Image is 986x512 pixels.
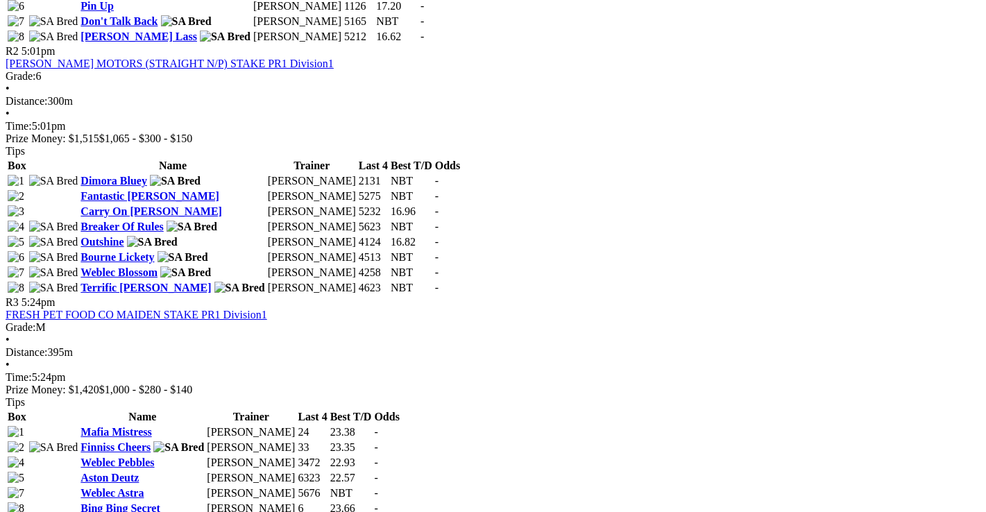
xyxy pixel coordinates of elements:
img: SA Bred [150,175,201,187]
span: $1,065 - $300 - $150 [99,133,193,144]
td: 16.82 [390,235,433,249]
img: 2 [8,441,24,454]
td: 23.38 [330,425,373,439]
td: 3472 [297,456,328,470]
img: SA Bred [29,282,78,294]
img: SA Bred [29,175,78,187]
td: 24 [297,425,328,439]
td: NBT [390,281,433,295]
img: 4 [8,456,24,469]
a: Terrific [PERSON_NAME] [80,282,211,293]
td: [PERSON_NAME] [206,441,296,454]
img: SA Bred [167,221,217,233]
img: SA Bred [29,441,78,454]
div: 5:24pm [6,371,980,384]
span: • [6,359,10,370]
span: - [435,221,439,232]
td: 6323 [297,471,328,485]
a: Weblec Astra [80,487,144,499]
a: Outshine [80,236,124,248]
span: R3 [6,296,19,308]
td: 5676 [297,486,328,500]
img: 6 [8,251,24,264]
img: 1 [8,175,24,187]
a: Dimora Bluey [80,175,147,187]
img: 7 [8,15,24,28]
span: - [435,251,439,263]
img: SA Bred [158,251,208,264]
span: Grade: [6,321,36,333]
span: • [6,108,10,119]
a: Fantastic [PERSON_NAME] [80,190,219,202]
a: Weblec Blossom [80,266,158,278]
td: 22.57 [330,471,373,485]
td: 16.96 [390,205,433,219]
td: 5212 [343,30,374,44]
th: Trainer [206,410,296,424]
span: Time: [6,120,32,132]
td: 4623 [358,281,389,295]
td: 23.35 [330,441,373,454]
img: 8 [8,31,24,43]
span: - [435,190,439,202]
th: Odds [434,159,461,173]
td: 5232 [358,205,389,219]
td: [PERSON_NAME] [206,471,296,485]
td: [PERSON_NAME] [253,30,342,44]
a: Aston Deutz [80,472,139,484]
td: [PERSON_NAME] [267,220,357,234]
div: Prize Money: $1,420 [6,384,980,396]
td: 16.62 [375,30,418,44]
span: - [374,426,377,438]
td: 4258 [358,266,389,280]
span: Distance: [6,95,47,107]
img: 2 [8,190,24,203]
td: [PERSON_NAME] [206,456,296,470]
span: Time: [6,371,32,383]
th: Trainer [267,159,357,173]
td: 4513 [358,250,389,264]
img: 7 [8,266,24,279]
td: NBT [390,266,433,280]
img: SA Bred [29,221,78,233]
span: - [420,31,424,42]
div: 395m [6,346,980,359]
img: SA Bred [214,282,265,294]
a: Carry On [PERSON_NAME] [80,205,222,217]
span: - [420,15,424,27]
span: - [374,456,377,468]
td: NBT [390,174,433,188]
img: SA Bred [29,251,78,264]
td: [PERSON_NAME] [253,15,342,28]
td: [PERSON_NAME] [267,250,357,264]
img: SA Bred [29,15,78,28]
a: [PERSON_NAME] Lass [80,31,197,42]
span: - [435,205,439,217]
td: 22.93 [330,456,373,470]
img: 5 [8,236,24,248]
span: 5:24pm [22,296,56,308]
img: 8 [8,282,24,294]
span: - [374,487,377,499]
span: • [6,334,10,345]
td: [PERSON_NAME] [206,425,296,439]
span: Tips [6,145,25,157]
div: 5:01pm [6,120,980,133]
td: [PERSON_NAME] [267,174,357,188]
td: NBT [390,250,433,264]
span: Distance: [6,346,47,358]
a: FRESH PET FOOD CO MAIDEN STAKE PR1 Division1 [6,309,267,321]
span: Box [8,411,26,423]
td: NBT [375,15,418,28]
img: 1 [8,426,24,438]
th: Odds [373,410,400,424]
span: $1,000 - $280 - $140 [99,384,193,395]
span: 5:01pm [22,45,56,57]
td: NBT [330,486,373,500]
span: Box [8,160,26,171]
span: Tips [6,396,25,408]
a: Breaker Of Rules [80,221,163,232]
a: [PERSON_NAME] MOTORS (STRAIGHT N/P) STAKE PR1 Division1 [6,58,334,69]
img: 4 [8,221,24,233]
div: M [6,321,980,334]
